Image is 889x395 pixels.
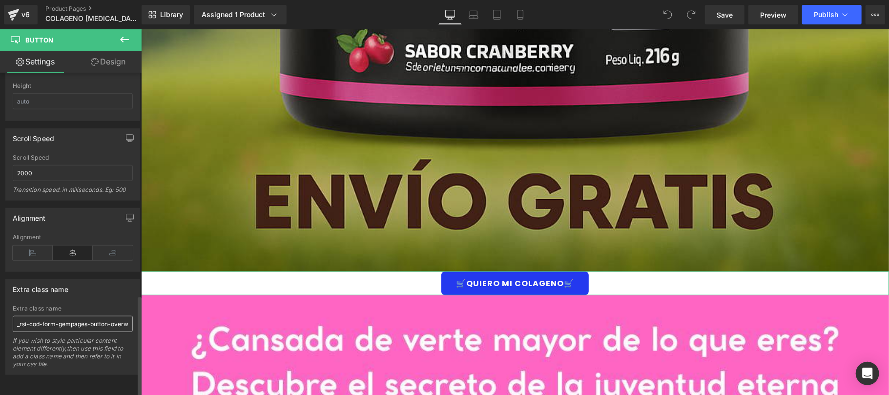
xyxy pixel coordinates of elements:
a: New Library [142,5,190,24]
span: COLAGENO [MEDICAL_DATA] [45,15,138,22]
span: Button [25,36,53,44]
a: Laptop [462,5,485,24]
span: Preview [760,10,786,20]
a: Preview [748,5,798,24]
span: 🛒QUIERO MI COLAGENO🛒 [315,249,433,259]
div: Open Intercom Messenger [856,362,879,385]
span: Library [160,10,183,19]
div: Height [13,83,133,89]
a: Mobile [509,5,532,24]
div: Alignment [13,208,46,222]
button: Redo [682,5,701,24]
button: More [866,5,885,24]
a: Tablet [485,5,509,24]
a: 🛒QUIERO MI COLAGENO🛒 [300,242,448,266]
a: Product Pages [45,5,156,13]
div: Scroll Speed [13,154,133,161]
div: Alignment [13,234,133,241]
a: Desktop [438,5,462,24]
input: auto [13,93,133,109]
div: Assigned 1 Product [202,10,279,20]
div: v6 [20,8,32,21]
div: Extra class name [13,305,133,312]
a: Design [73,51,144,73]
span: Save [717,10,733,20]
a: v6 [4,5,38,24]
div: Scroll Speed [13,129,54,143]
button: Undo [658,5,678,24]
button: Publish [802,5,862,24]
div: If you wish to style particular content element differently,then use this field to add a class na... [13,337,133,374]
div: Extra class name [13,280,68,293]
div: Transition speed. in miliseconds. Eg: 500 [13,186,133,200]
span: Publish [814,11,838,19]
